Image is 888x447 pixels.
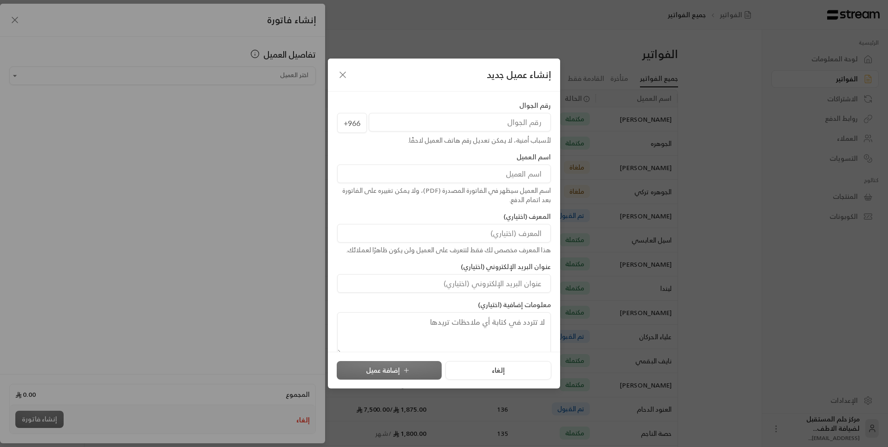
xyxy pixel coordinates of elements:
[337,113,367,133] span: +966
[337,245,551,255] div: هذا المعرف مخصص لك فقط لتتعرف على العميل ولن يكون ظاهرًا لعملائك.
[445,361,551,380] button: إلغاء
[337,274,551,293] input: عنوان البريد الإلكتروني (اختياري)
[516,152,551,162] label: اسم العميل
[337,186,551,204] div: اسم العميل سيظهر في الفاتورة المصدرة (PDF)، ولا يمكن تغييره على الفاتورة بعد اتمام الدفع.
[337,136,551,145] div: لأسباب أمنية، لا يمكن تعديل رقم هاتف العميل لاحقًا.
[519,101,551,110] label: رقم الجوال
[478,300,551,309] label: معلومات إضافية (اختياري)
[487,68,551,82] span: إنشاء عميل جديد
[369,113,551,131] input: رقم الجوال
[337,224,551,243] input: المعرف (اختياري)
[337,164,551,183] input: اسم العميل
[461,262,551,271] label: عنوان البريد الإلكتروني (اختياري)
[503,212,551,221] label: المعرف (اختياري)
